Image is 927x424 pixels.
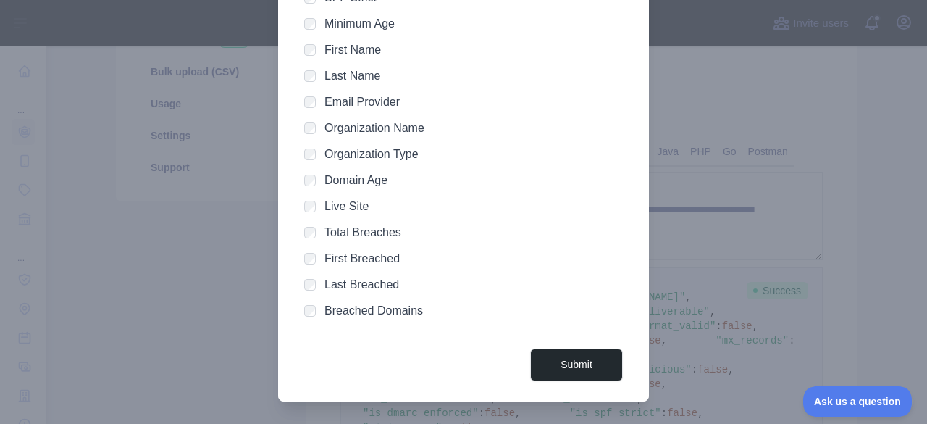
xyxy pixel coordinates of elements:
[324,96,400,108] label: Email Provider
[324,200,369,212] label: Live Site
[324,278,399,291] label: Last Breached
[324,70,380,82] label: Last Name
[324,148,419,160] label: Organization Type
[324,252,400,265] label: First Breached
[324,226,401,238] label: Total Breaches
[324,122,424,134] label: Organization Name
[324,43,381,56] label: First Name
[324,17,395,30] label: Minimum Age
[530,349,623,381] button: Submit
[324,304,423,317] label: Breached Domains
[803,386,913,417] iframe: Toggle Customer Support
[324,174,387,186] label: Domain Age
